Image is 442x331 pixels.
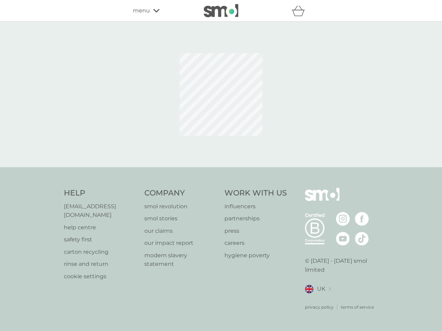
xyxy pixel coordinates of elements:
img: select a new location [329,287,331,291]
a: our impact report [144,239,218,248]
p: © [DATE] - [DATE] smol limited [305,257,378,274]
a: safety first [64,235,137,244]
a: help centre [64,223,137,232]
span: menu [133,6,150,15]
a: rinse and return [64,260,137,269]
a: influencers [224,202,287,211]
h4: Company [144,188,218,199]
img: visit the smol Youtube page [336,232,350,245]
img: visit the smol Instagram page [336,212,350,226]
a: terms of service [341,304,374,310]
a: carton recycling [64,248,137,257]
a: careers [224,239,287,248]
h4: Work With Us [224,188,287,199]
a: cookie settings [64,272,137,281]
h4: Help [64,188,137,199]
a: our claims [144,227,218,235]
a: smol stories [144,214,218,223]
a: hygiene poverty [224,251,287,260]
a: press [224,227,287,235]
div: basket [292,4,309,18]
img: smol [305,188,339,211]
img: visit the smol Tiktok page [355,232,369,245]
a: modern slavery statement [144,251,218,269]
a: privacy policy [305,304,334,310]
img: visit the smol Facebook page [355,212,369,226]
a: [EMAIL_ADDRESS][DOMAIN_NAME] [64,202,137,220]
a: partnerships [224,214,287,223]
img: UK flag [305,285,314,293]
span: UK [317,284,325,293]
a: smol revolution [144,202,218,211]
img: smol [204,4,238,17]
